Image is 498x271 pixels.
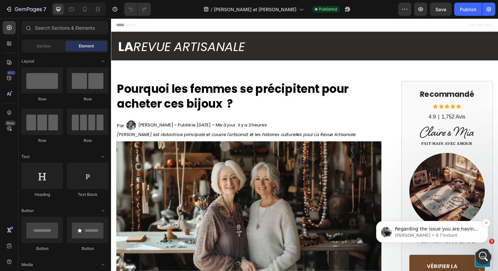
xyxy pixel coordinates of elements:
img: gempages_578626902315500417-cb0106bd-c6b9-493c-bdd6-60e412a92cf3.webp [305,137,382,215]
span: Section [37,43,51,49]
span: Published [319,6,337,12]
div: Row [21,138,63,144]
p: 4.9 [324,97,332,104]
p: 1,752 Avis [338,97,362,104]
span: Fait-main avec amour [313,224,373,231]
span: Toggle open [98,56,108,67]
button: Publish [454,3,482,16]
span: 2 [489,239,494,244]
span: Text [21,154,30,160]
span: Layout [21,58,34,64]
div: Text Block [67,192,108,198]
iframe: Intercom live chat [476,249,491,264]
h2: Recommandé [305,72,382,83]
span: Toggle open [98,151,108,162]
span: Media [21,262,33,268]
div: Row [21,96,63,102]
span: [PERSON_NAME] et [PERSON_NAME] [214,6,296,13]
span: Toggle open [98,205,108,216]
div: message notification from Tony, À l’instant. Regarding the issue you are having with the title on... [10,41,122,63]
button: 7 [3,3,49,16]
div: Publish [460,6,476,13]
iframe: Intercom notifications message [366,179,498,253]
iframe: Design area [111,18,498,271]
div: Button [67,246,108,252]
p: Message from Tony, sent À l’instant [29,53,114,59]
div: Heading [21,192,63,198]
div: Button [21,246,63,252]
input: Search Sections & Elements [21,21,108,34]
span: Save [435,7,446,12]
p: 7 [43,5,46,13]
button: Dismiss notification [116,39,124,48]
div: Row [67,96,108,102]
span: Element [79,43,94,49]
span: Button [21,208,34,214]
img: gempages_578626902315500417-b30deeaf-b8a9-4b5a-8523-dc5d42acbbd7.png [315,110,371,129]
div: 450 [6,70,16,75]
div: Beta [5,121,16,126]
div: Undo/Redo [124,3,151,16]
img: Profile image for Tony [15,47,25,58]
span: / [211,6,212,13]
p: | [334,97,335,104]
button: Save [430,3,452,16]
p: Regarding the issue you are having with the title on mobile display incorrectly, may I have a scr... [29,46,114,53]
div: Row [67,138,108,144]
span: Toggle open [98,259,108,270]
